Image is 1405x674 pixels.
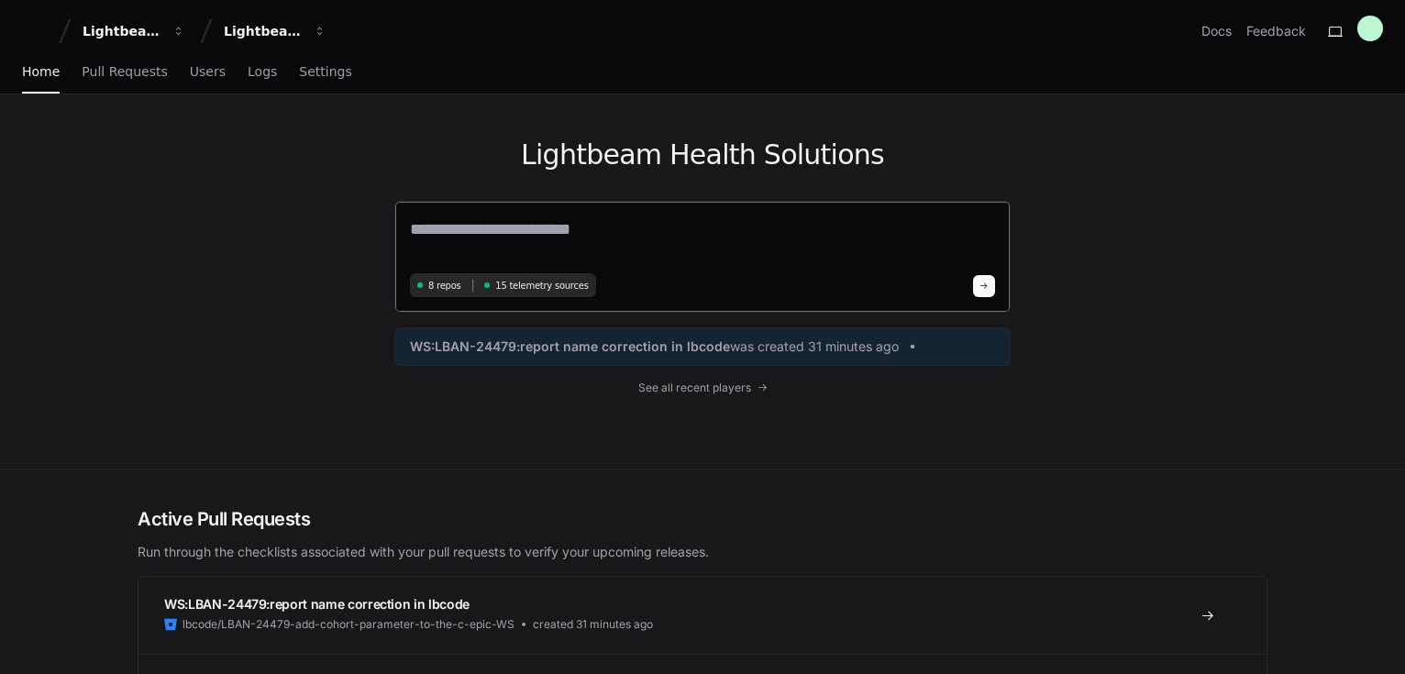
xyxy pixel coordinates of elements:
[299,66,351,77] span: Settings
[22,51,60,94] a: Home
[730,337,899,356] span: was created 31 minutes ago
[138,543,1267,561] p: Run through the checklists associated with your pull requests to verify your upcoming releases.
[410,337,995,356] a: WS:LBAN-24479:report name correction in lbcodewas created 31 minutes ago
[190,51,226,94] a: Users
[428,279,461,293] span: 8 repos
[224,22,303,40] div: Lightbeam Health Solutions
[138,577,1267,654] a: WS:LBAN-24479:report name correction in lbcodelbcode/LBAN-24479-add-cohort-parameter-to-the-c-epi...
[248,66,277,77] span: Logs
[394,138,1011,171] h1: Lightbeam Health Solutions
[138,506,1267,532] h2: Active Pull Requests
[183,617,514,632] span: lbcode/LBAN-24479-add-cohort-parameter-to-the-c-epic-WS
[1201,22,1232,40] a: Docs
[248,51,277,94] a: Logs
[75,15,193,48] button: Lightbeam Health
[394,381,1011,395] a: See all recent players
[82,51,167,94] a: Pull Requests
[1246,22,1306,40] button: Feedback
[299,51,351,94] a: Settings
[216,15,334,48] button: Lightbeam Health Solutions
[533,617,653,632] span: created 31 minutes ago
[164,596,470,612] span: WS:LBAN-24479:report name correction in lbcode
[495,279,588,293] span: 15 telemetry sources
[638,381,751,395] span: See all recent players
[82,66,167,77] span: Pull Requests
[190,66,226,77] span: Users
[410,337,730,356] span: WS:LBAN-24479:report name correction in lbcode
[22,66,60,77] span: Home
[83,22,161,40] div: Lightbeam Health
